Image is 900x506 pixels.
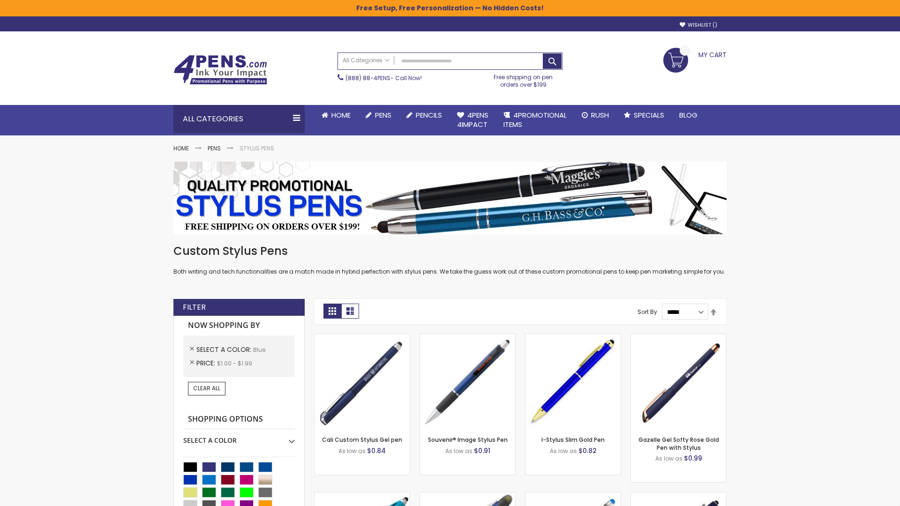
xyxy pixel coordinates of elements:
[173,244,727,259] h1: Custom Stylus Pens
[457,110,488,129] span: 4Pens 4impact
[173,55,267,85] img: 4Pens Custom Pens and Promotional Products
[173,162,727,234] img: Stylus Pens
[322,436,402,444] a: Cali Custom Stylus Gel pen
[315,334,410,429] img: Cali Custom Stylus Gel pen-Blue
[684,454,702,463] span: $0.99
[240,144,274,152] strong: Stylus Pens
[183,429,295,445] div: Select A Color
[496,105,574,135] a: 4PROMOTIONALITEMS
[525,334,621,342] a: I-Stylus Slim Gold-Blue
[183,302,206,313] strong: Filter
[343,57,390,64] span: All Categories
[420,334,515,342] a: Souvenir® Image Stylus Pen-Blue
[208,144,221,152] a: Pens
[323,304,341,319] strong: Grid
[183,409,295,430] strong: Shopping Options
[358,105,399,126] a: Pens
[679,110,697,120] span: Blog
[637,308,657,316] label: Sort By
[591,110,609,120] span: Rush
[193,384,220,392] span: Clear All
[574,105,616,126] a: Rush
[367,446,386,455] span: $0.84
[314,105,358,126] a: Home
[672,105,705,126] a: Blog
[253,346,265,354] span: Blue
[315,334,410,342] a: Cali Custom Stylus Gel pen-Blue
[173,105,305,133] div: All Categories
[173,144,189,152] a: Home
[550,447,577,455] span: As low as
[631,492,726,500] a: Custom Soft Touch® Metal Pens with Stylus-Blue
[634,110,664,120] span: Specials
[541,436,605,444] a: I-Stylus Slim Gold Pen
[474,446,490,455] span: $0.91
[345,74,422,82] span: - Call Now!
[196,358,217,368] span: Price
[420,334,515,429] img: Souvenir® Image Stylus Pen-Blue
[655,454,682,462] span: As low as
[631,334,726,342] a: Gazelle Gel Softy Rose Gold Pen with Stylus-Blue
[188,382,225,395] a: Clear All
[217,359,252,367] span: $1.00 - $1.99
[450,105,496,135] a: 4Pens4impact
[375,110,391,120] span: Pens
[420,492,515,500] a: Souvenir® Jalan Highlighter Stylus Pen Combo-Blue
[428,436,508,444] a: Souvenir® Image Stylus Pen
[399,105,450,126] a: Pencils
[525,334,621,429] img: I-Stylus Slim Gold-Blue
[503,110,567,129] span: 4PROMOTIONAL ITEMS
[525,492,621,500] a: Islander Softy Gel with Stylus - ColorJet Imprint-Blue
[631,334,726,429] img: Gazelle Gel Softy Rose Gold Pen with Stylus-Blue
[173,244,727,276] div: Both writing and tech functionalities are a match made in hybrid perfection with stylus pens. We ...
[183,316,295,335] strong: Now Shopping by
[338,53,394,68] a: All Categories
[484,70,563,89] div: Free shipping on pen orders over $199
[416,110,442,120] span: Pencils
[445,447,472,455] span: As low as
[331,110,351,120] span: Home
[315,492,410,500] a: Neon Stylus Highlighter-Pen Combo-Blue
[638,436,719,451] a: Gazelle Gel Softy Rose Gold Pen with Stylus
[616,105,672,126] a: Specials
[578,446,597,455] span: $0.82
[338,447,366,455] span: As low as
[345,74,390,82] a: (888) 88-4PENS
[196,345,253,354] span: Select A Color
[680,22,717,29] a: Wishlist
